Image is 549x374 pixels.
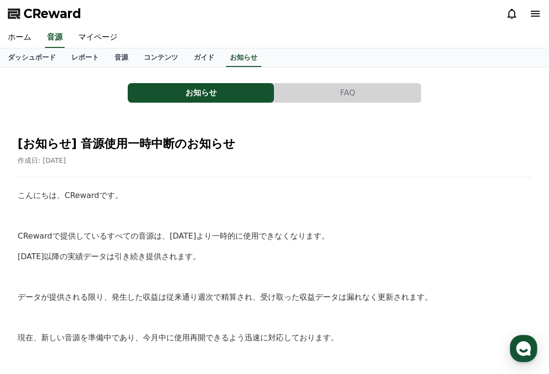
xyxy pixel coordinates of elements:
p: CRewardで提供しているすべての音源は、[DATE]より一時的に使用できなくなります。 [18,230,531,242]
p: データが提供される限り、発生した収益は従来通り週次で精算され、受け取った収益データは漏れなく更新されます。 [18,291,531,304]
button: FAQ [274,83,421,103]
a: コンテンツ [136,48,186,67]
h2: [お知らせ] 音源使用一時中断のお知らせ [18,136,531,152]
a: お知らせ [226,48,261,67]
a: 音源 [45,27,65,48]
p: [DATE]以降の実績データは引き続き提供されます。 [18,250,531,263]
a: お知らせ [128,83,274,103]
p: こんにちは、CRewardです。 [18,189,531,202]
a: 音源 [107,48,136,67]
a: レポート [64,48,107,67]
a: ガイド [186,48,222,67]
span: CReward [23,6,81,22]
span: 作成日: [DATE] [18,156,66,164]
button: お知らせ [128,83,274,103]
a: CReward [8,6,81,22]
a: マイページ [70,27,125,48]
p: 現在、新しい音源を準備中であり、今月中に使用再開できるよう迅速に対応しております。 [18,331,531,344]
